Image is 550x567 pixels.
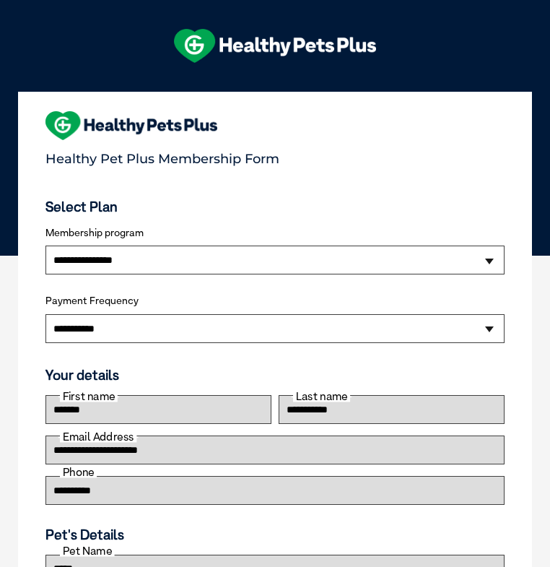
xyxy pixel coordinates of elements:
[45,295,139,307] label: Payment Frequency
[40,527,510,543] h3: Pet's Details
[60,391,118,402] label: First name
[174,29,376,63] img: hpp-logo-landscape-green-white.png
[45,144,505,168] p: Healthy Pet Plus Membership Form
[60,467,97,477] label: Phone
[60,431,136,442] label: Email Address
[45,367,505,384] h3: Your details
[293,391,350,402] label: Last name
[45,111,217,140] img: heart-shape-hpp-logo-large.png
[45,227,505,239] label: Membership program
[45,199,505,215] h3: Select Plan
